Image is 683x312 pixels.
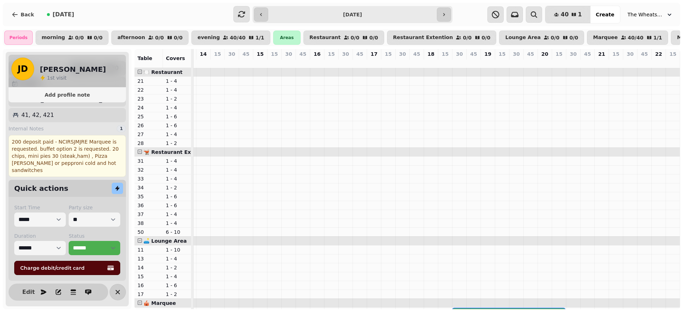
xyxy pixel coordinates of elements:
[166,220,189,227] p: 1 - 4
[513,59,519,66] p: 0
[413,50,420,58] p: 45
[542,59,547,66] p: 0
[570,50,577,58] p: 30
[627,59,633,66] p: 0
[499,59,505,66] p: 0
[166,95,189,102] p: 1 - 2
[300,50,306,58] p: 45
[257,50,264,58] p: 15
[166,55,185,61] span: Covers
[628,35,644,40] p: 40 / 40
[578,12,582,17] span: 1
[42,35,65,41] p: morning
[166,282,189,289] p: 1 - 6
[387,31,497,45] button: Restaurant Extention0/00/0
[11,90,123,99] button: Add profile note
[137,55,152,61] span: Table
[20,265,106,270] span: Charge debit/credit card
[584,59,590,66] p: 0
[166,246,189,253] p: 1 - 10
[69,232,120,240] label: Status
[36,31,108,45] button: morning0/00/0
[166,131,189,138] p: 1 - 4
[137,113,160,120] p: 25
[14,232,66,240] label: Duration
[485,59,491,66] p: 0
[655,50,662,58] p: 22
[137,77,160,85] p: 21
[613,59,619,66] p: 0
[257,59,263,66] p: 0
[53,12,74,17] span: [DATE]
[143,149,211,155] span: 🫕 Restaurant Extention
[14,261,120,275] button: Charge debit/credit card
[137,104,160,111] p: 24
[551,35,560,40] p: 0 / 0
[166,202,189,209] p: 1 - 6
[155,35,164,40] p: 0 / 0
[137,202,160,209] p: 36
[21,285,36,299] button: Edit
[527,50,534,58] p: 45
[200,59,206,66] p: 0
[414,59,419,66] p: 0
[584,50,591,58] p: 45
[24,289,33,295] span: Edit
[197,35,220,41] p: evening
[9,125,44,132] span: Internal Notes
[442,50,449,58] p: 15
[137,291,160,298] p: 17
[166,157,189,165] p: 1 - 4
[513,50,520,58] p: 30
[41,6,80,23] button: [DATE]
[385,59,391,66] p: 0
[137,228,160,236] p: 50
[17,92,117,97] span: Add profile note
[471,59,476,66] p: 0
[94,35,103,40] p: 0 / 0
[200,50,207,58] p: 14
[137,184,160,191] p: 34
[528,59,533,66] p: 0
[271,50,278,58] p: 15
[166,193,189,200] p: 1 - 6
[286,59,291,66] p: 0
[137,255,160,262] p: 13
[499,50,505,58] p: 15
[593,35,618,41] p: Marquee
[371,50,377,58] p: 17
[613,50,619,58] p: 15
[117,35,145,41] p: afternoon
[40,64,106,74] h2: [PERSON_NAME]
[75,35,84,40] p: 0 / 0
[309,35,341,41] p: Restaurant
[228,50,235,58] p: 30
[456,59,462,66] p: 40
[561,12,568,17] span: 40
[570,35,578,40] p: 0 / 0
[137,220,160,227] p: 38
[6,6,40,23] button: Back
[21,12,34,17] span: Back
[442,59,448,66] p: 0
[342,50,349,58] p: 30
[174,35,183,40] p: 0 / 0
[371,59,377,66] p: 0
[137,264,160,271] p: 14
[137,95,160,102] p: 23
[243,59,249,66] p: 0
[271,59,277,66] p: 0
[18,65,28,73] span: JD
[351,35,360,40] p: 0 / 0
[47,75,50,81] span: 1
[314,59,320,66] p: 0
[137,273,160,280] p: 15
[669,50,676,58] p: 15
[428,50,434,58] p: 18
[587,31,668,45] button: Marquee40/401/1
[137,140,160,147] p: 28
[21,111,54,119] p: 41, 42, 421
[255,35,264,40] p: 1 / 1
[328,50,335,58] p: 15
[137,246,160,253] p: 11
